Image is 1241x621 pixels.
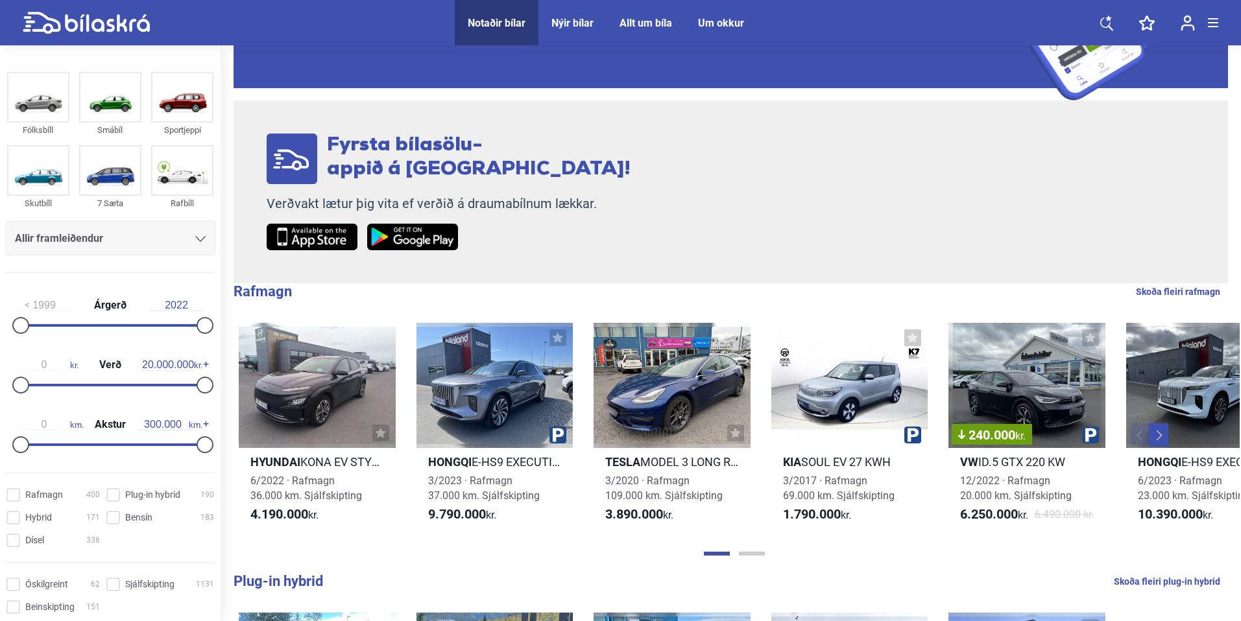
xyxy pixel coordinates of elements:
[196,578,214,591] span: 1131
[960,455,978,469] b: VW
[1114,573,1220,590] a: Skoða fleiri plug-in hybrid
[1138,506,1203,522] b: 10.390.000
[18,419,84,430] span: km.
[86,533,100,547] span: 336
[594,323,751,534] a: TeslaMODEL 3 LONG RANGE AWD3/2020 · Rafmagn109.000 km. Sjálfskipting3.890.000kr.
[771,323,928,534] a: KiaSOUL EV 27 KWH3/2017 · Rafmagn69.000 km. Sjálfskipting1.790.000kr.
[86,600,100,614] span: 151
[79,123,141,137] div: Smábíl
[960,475,1072,502] span: 12/2022 · Rafmagn 20.000 km. Sjálfskipting
[250,506,308,522] b: 4.190.000
[428,506,486,522] b: 9.790.000
[250,507,319,522] span: kr.
[783,455,801,469] b: Kia
[551,17,594,29] a: Nýir bílar
[960,506,1018,522] b: 6.250.000
[1138,455,1181,469] b: Hongqi
[151,196,213,211] div: Rafbíll
[250,475,362,502] span: 6/2022 · Rafmagn 36.000 km. Sjálfskipting
[15,229,103,248] span: Allir framleiðendur
[25,511,52,524] span: Hybrid
[239,454,396,469] h2: KONA EV STYLE 64KWH
[200,511,214,524] span: 183
[416,454,573,469] h2: E-HS9 EXECUTIVE 120
[783,507,851,522] span: kr.
[948,323,1105,534] a: 240.000kr.VWID.5 GTX 220 KW12/2022 · Rafmagn20.000 km. Sjálfskipting6.250.000kr.6.490.000 kr.
[91,578,100,591] span: 62
[428,455,472,469] b: Hongqi
[327,135,631,180] span: Fyrsta bílasölu- appið á [GEOGRAPHIC_DATA]!
[948,454,1105,469] h2: ID.5 GTX 220 KW
[739,552,765,556] button: Page 2
[958,428,1026,441] span: 240.000
[1035,507,1094,522] span: 6.490.000 kr.
[125,488,180,502] span: Plug-in hybrid
[620,17,672,29] a: Allt um bíla
[96,360,125,370] span: Verð
[91,300,130,310] span: Árgerð
[151,123,213,137] div: Sportjeppi
[605,506,663,522] b: 3.890.000
[7,123,69,137] div: Fólksbíll
[1181,15,1195,31] img: user-login.svg
[416,323,573,534] a: HongqiE-HS9 EXECUTIVE 1203/2023 · Rafmagn37.000 km. Sjálfskipting9.790.000kr.
[1015,430,1026,442] span: kr.
[428,507,496,522] span: kr.
[605,507,673,522] span: kr.
[18,359,78,371] span: kr.
[594,454,751,469] h2: MODEL 3 LONG RANGE AWD
[137,419,202,430] span: km.
[25,578,68,591] span: Óskilgreint
[1138,507,1213,522] span: kr.
[86,488,100,502] span: 400
[267,196,631,212] p: Verðvakt lætur þig vita ef verðið á draumabílnum lækkar.
[239,323,396,534] a: HyundaiKONA EV STYLE 64KWH6/2022 · Rafmagn36.000 km. Sjálfskipting4.190.000kr.
[1149,423,1168,447] button: Next
[7,196,69,211] div: Skutbíll
[142,359,202,371] span: kr.
[1136,283,1220,300] a: Skoða fleiri rafmagn
[91,419,129,430] span: Akstur
[605,455,640,469] b: Tesla
[125,511,152,524] span: Bensín
[250,455,300,469] b: Hyundai
[125,578,175,591] span: Sjálfskipting
[79,196,141,211] div: 7 Sæta
[771,454,928,469] h2: SOUL EV 27 KWH
[960,507,1028,522] span: kr.
[25,533,44,547] span: Dísel
[783,506,841,522] b: 1.790.000
[428,475,540,502] span: 3/2023 · Rafmagn 37.000 km. Sjálfskipting
[783,475,895,502] span: 3/2017 · Rafmagn 69.000 km. Sjálfskipting
[200,488,214,502] span: 190
[234,573,323,589] b: Plug-in hybrid
[1131,423,1150,447] button: Previous
[704,552,730,556] button: Page 1
[25,600,75,614] span: Beinskipting
[468,17,525,29] a: Notaðir bílar
[698,17,744,29] a: Um okkur
[605,475,723,502] span: 3/2020 · Rafmagn 109.000 km. Sjálfskipting
[86,511,100,524] span: 171
[234,283,292,299] b: Rafmagn
[25,488,63,502] span: Rafmagn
